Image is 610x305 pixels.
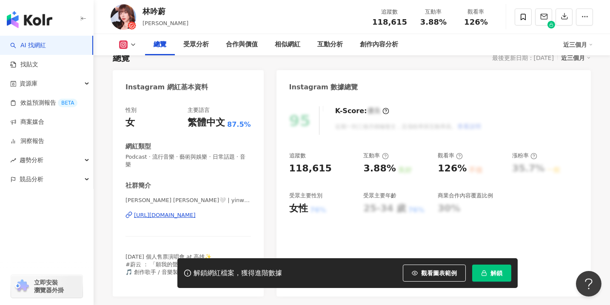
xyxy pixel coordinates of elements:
div: 互動率 [363,152,388,160]
img: KOL Avatar [111,4,136,30]
div: 林吟蔚 [143,6,188,17]
div: 合作與價值 [226,40,258,50]
a: 洞察報告 [10,137,44,145]
div: 主要語言 [188,106,210,114]
div: 受眾分析 [183,40,209,50]
div: 社群簡介 [125,181,151,190]
span: 立即安裝 瀏覽器外掛 [34,279,64,294]
div: 網紅類型 [125,142,151,151]
button: 解鎖 [472,265,511,282]
span: 競品分析 [20,170,43,189]
span: 資源庫 [20,74,37,93]
div: 總覽 [154,40,166,50]
a: chrome extension立即安裝 瀏覽器外掛 [11,275,83,298]
span: 87.5% [227,120,251,129]
span: 解鎖 [490,270,502,276]
div: 受眾主要年齡 [363,192,396,200]
a: 商案媒合 [10,118,44,126]
div: 受眾主要性別 [289,192,322,200]
span: rise [10,157,16,163]
div: K-Score : [335,106,389,116]
div: 總覽 [113,52,130,64]
div: 性別 [125,106,137,114]
div: 最後更新日期：[DATE] [492,54,554,61]
img: chrome extension [14,279,30,293]
img: logo [7,11,52,28]
div: 解鎖網紅檔案，獲得進階數據 [194,269,282,278]
div: 女性 [289,202,308,215]
div: 3.88% [363,162,396,175]
div: 觀看率 [460,8,492,16]
div: 118,615 [289,162,332,175]
span: 118,615 [372,17,407,26]
span: [PERSON_NAME] [143,20,188,26]
div: 商業合作內容覆蓋比例 [438,192,493,200]
a: [URL][DOMAIN_NAME] [125,211,251,219]
div: 漲粉率 [512,152,537,160]
div: Instagram 網紅基本資料 [125,83,208,92]
div: 126% [438,162,467,175]
div: 觀看率 [438,152,463,160]
span: Podcast · 流行音樂 · 藝術與娛樂 · 日常話題 · 音樂 [125,153,251,168]
div: [URL][DOMAIN_NAME] [134,211,196,219]
div: Instagram 數據總覽 [289,83,358,92]
div: 創作內容分析 [360,40,398,50]
div: 互動分析 [317,40,343,50]
a: 效益預測報告BETA [10,99,77,107]
span: 126% [464,18,488,26]
span: 觀看圖表範例 [421,270,457,276]
div: 近三個月 [561,52,591,63]
button: 觀看圖表範例 [403,265,466,282]
div: 追蹤數 [372,8,407,16]
div: 近三個月 [563,38,593,51]
span: [PERSON_NAME] [PERSON_NAME]🤍 | yinwei217 [125,197,251,204]
div: 互動率 [417,8,450,16]
a: 找貼文 [10,60,38,69]
div: 女 [125,116,135,129]
div: 追蹤數 [289,152,306,160]
a: searchAI 找網紅 [10,41,46,50]
div: 繁體中文 [188,116,225,129]
span: [DATE] 個人售票演唱會 at 高雄✨ #蔚云 ： 「願我的聲音，能接住你的脆弱。」 🎵 創作歌手 / 音樂製作人 / 演員 / Born to sing❤️‍🩹 📨 合作邀約窗口 ：[EM... [125,254,251,299]
span: 趨勢分析 [20,151,43,170]
span: 3.88% [420,18,447,26]
div: 相似網紅 [275,40,300,50]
